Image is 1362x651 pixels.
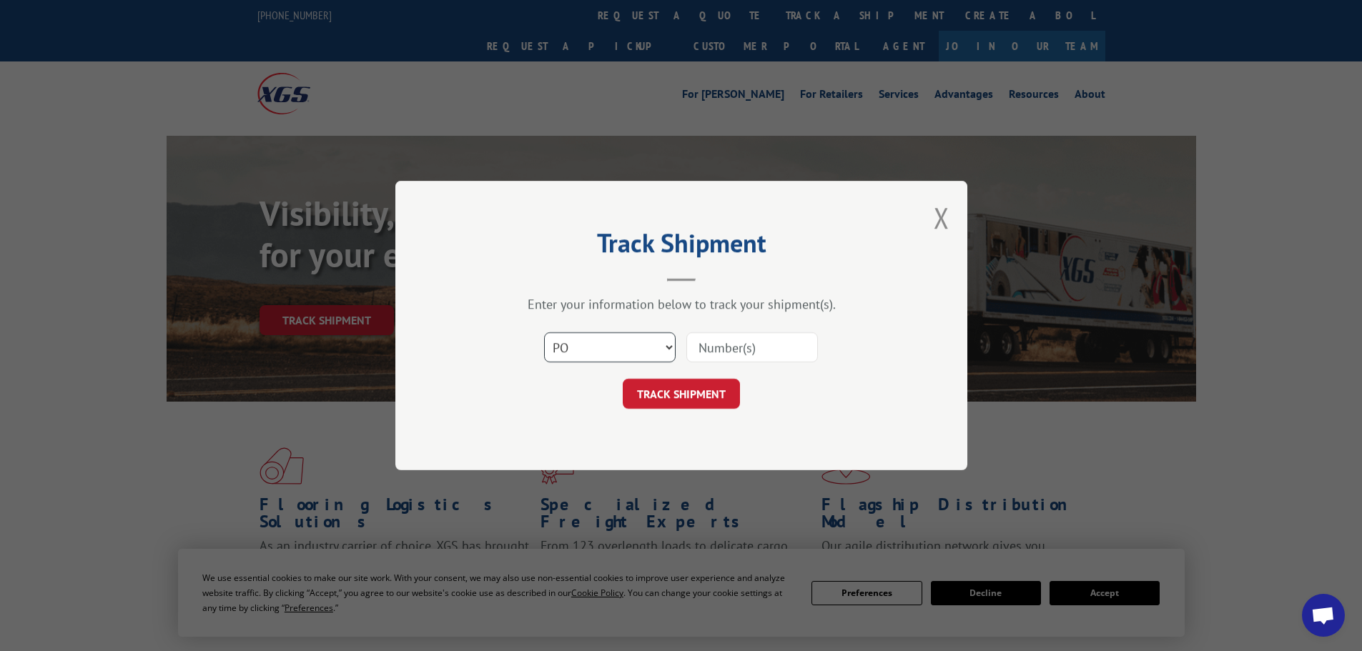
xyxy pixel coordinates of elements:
a: Open chat [1302,594,1345,637]
h2: Track Shipment [467,233,896,260]
button: Close modal [934,199,949,237]
div: Enter your information below to track your shipment(s). [467,296,896,312]
button: TRACK SHIPMENT [623,379,740,409]
input: Number(s) [686,332,818,362]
